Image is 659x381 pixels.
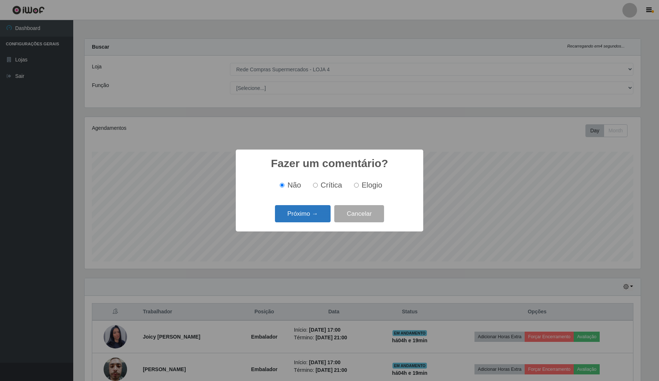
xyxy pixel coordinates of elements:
[354,183,359,188] input: Elogio
[362,181,382,189] span: Elogio
[280,183,284,188] input: Não
[313,183,318,188] input: Crítica
[275,205,331,222] button: Próximo →
[334,205,384,222] button: Cancelar
[321,181,342,189] span: Crítica
[287,181,301,189] span: Não
[271,157,388,170] h2: Fazer um comentário?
